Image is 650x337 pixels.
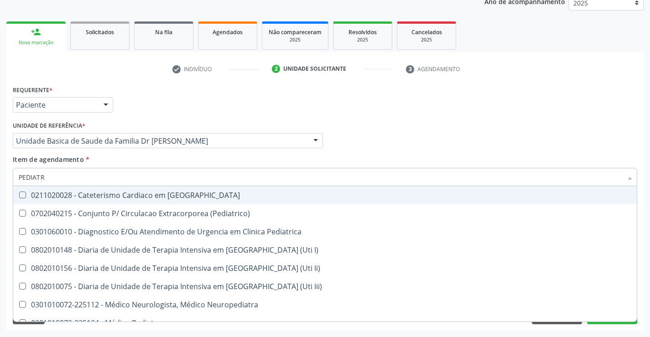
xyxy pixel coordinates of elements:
[19,319,631,327] div: 0301010072-225124 - Médico Pediatra
[16,136,304,145] span: Unidade Basica de Saude da Familia Dr [PERSON_NAME]
[16,100,94,109] span: Paciente
[19,283,631,290] div: 0802010075 - Diaria de Unidade de Terapia Intensiva em [GEOGRAPHIC_DATA] (Uti Iii)
[404,36,449,43] div: 2025
[13,155,84,164] span: Item de agendamento
[269,28,322,36] span: Não compareceram
[19,264,631,272] div: 0802010156 - Diaria de Unidade de Terapia Intensiva em [GEOGRAPHIC_DATA] (Uti Ii)
[31,27,41,37] div: person_add
[213,28,243,36] span: Agendados
[19,301,631,308] div: 0301010072-225112 - Médico Neurologista, Médico Neuropediatra
[155,28,172,36] span: Na fila
[19,210,631,217] div: 0702040215 - Conjunto P/ Circulacao Extracorporea (Pediatrico)
[348,28,377,36] span: Resolvidos
[86,28,114,36] span: Solicitados
[19,168,622,186] input: Buscar por procedimentos
[13,83,52,97] label: Requerente
[269,36,322,43] div: 2025
[19,228,631,235] div: 0301060010 - Diagnostico E/Ou Atendimento de Urgencia em Clinica Pediatrica
[340,36,385,43] div: 2025
[19,192,631,199] div: 0211020028 - Cateterismo Cardiaco em [GEOGRAPHIC_DATA]
[19,246,631,254] div: 0802010148 - Diaria de Unidade de Terapia Intensiva em [GEOGRAPHIC_DATA] (Uti I)
[13,119,85,133] label: Unidade de referência
[411,28,442,36] span: Cancelados
[272,65,280,73] div: 2
[283,65,346,73] div: Unidade solicitante
[13,39,59,46] div: Nova marcação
